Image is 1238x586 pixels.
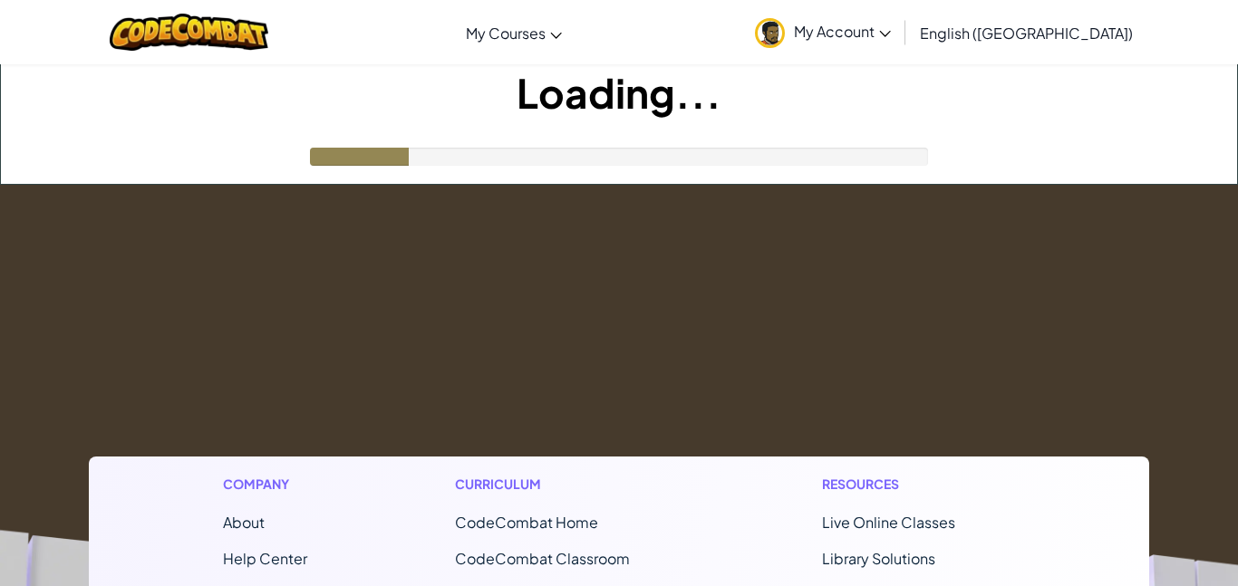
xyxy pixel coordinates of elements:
[455,549,630,568] a: CodeCombat Classroom
[110,14,268,51] img: CodeCombat logo
[466,24,546,43] span: My Courses
[755,18,785,48] img: avatar
[822,549,935,568] a: Library Solutions
[1,64,1237,120] h1: Loading...
[457,8,571,57] a: My Courses
[223,549,307,568] a: Help Center
[822,513,955,532] a: Live Online Classes
[455,475,674,494] h1: Curriculum
[455,513,598,532] span: CodeCombat Home
[223,475,307,494] h1: Company
[223,513,265,532] a: About
[794,22,891,41] span: My Account
[746,4,900,61] a: My Account
[911,8,1142,57] a: English ([GEOGRAPHIC_DATA])
[822,475,1015,494] h1: Resources
[920,24,1133,43] span: English ([GEOGRAPHIC_DATA])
